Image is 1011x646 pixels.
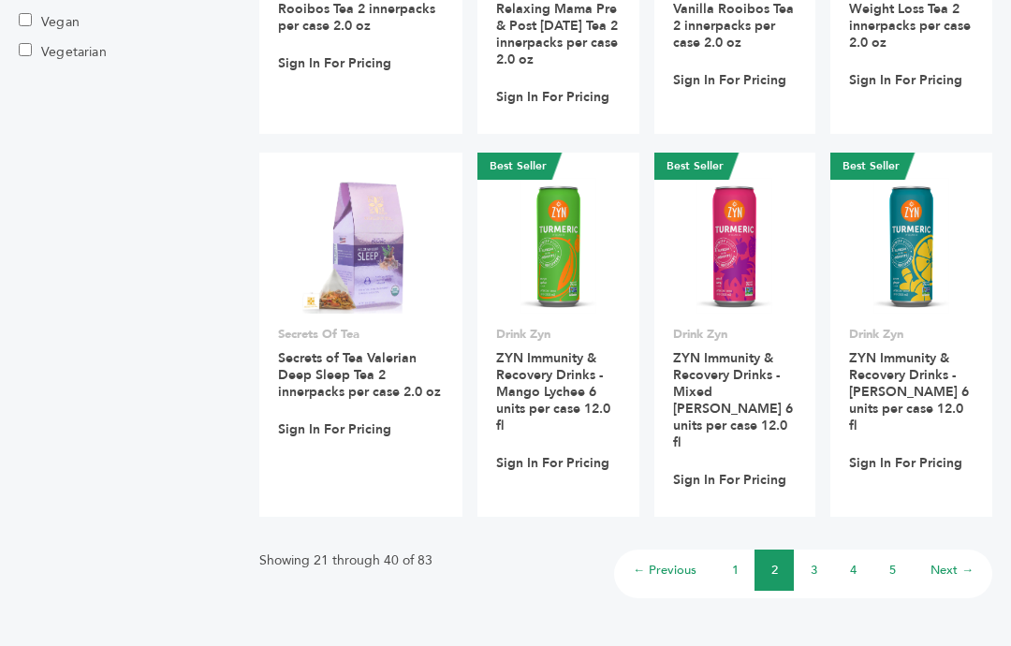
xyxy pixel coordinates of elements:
a: ← Previous [633,562,696,579]
a: Sign In For Pricing [278,55,391,72]
a: 4 [850,562,857,579]
a: ZYN Immunity & Recovery Drinks - [PERSON_NAME] 6 units per case 12.0 fl [849,349,969,434]
a: Sign In For Pricing [496,455,609,472]
a: ZYN Immunity & Recovery Drinks - Mango Lychee 6 units per case 12.0 fl [496,349,610,434]
a: Sign In For Pricing [278,421,391,438]
img: Secrets of Tea Valerian Deep Sleep Tea 2 innerpacks per case 2.0 oz [293,178,429,314]
img: ZYN Immunity & Recovery Drinks - Mango Lychee 6 units per case 12.0 fl [520,178,596,313]
p: Secrets Of Tea [278,326,444,343]
img: ZYN Immunity & Recovery Drinks - Lemon Ginger 6 units per case 12.0 fl [873,178,949,313]
a: Sign In For Pricing [849,455,962,472]
a: ZYN Immunity & Recovery Drinks - Mixed [PERSON_NAME] 6 units per case 12.0 fl [673,349,793,451]
label: Vegetarian [19,37,150,67]
p: Drink Zyn [673,326,798,343]
img: ZYN Immunity & Recovery Drinks - Mixed Berry 6 units per case 12.0 fl [696,178,772,313]
a: 3 [811,562,817,579]
a: 5 [889,562,896,579]
a: Sign In For Pricing [673,472,786,489]
a: Secrets of Tea Valerian Deep Sleep Tea 2 innerpacks per case 2.0 oz [278,349,441,401]
input: Vegan [19,13,32,26]
input: Vegetarian [19,43,32,56]
a: 1 [732,562,739,579]
a: 2 [771,562,778,579]
a: Sign In For Pricing [673,72,786,89]
p: Showing 21 through 40 of 83 [259,550,432,572]
label: Vegan [19,7,150,37]
a: Sign In For Pricing [496,89,609,106]
p: Drink Zyn [849,326,974,343]
a: Next → [930,562,974,579]
p: Drink Zyn [496,326,621,343]
a: Sign In For Pricing [849,72,962,89]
